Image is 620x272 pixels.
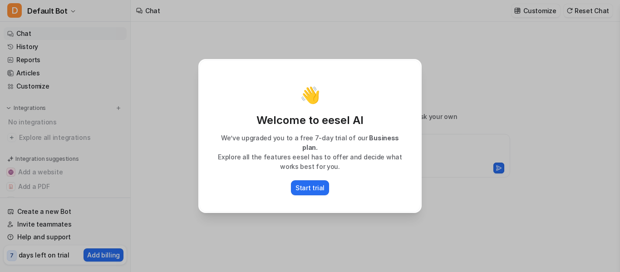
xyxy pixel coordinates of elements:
[209,133,411,152] p: We’ve upgraded you to a free 7-day trial of our
[291,180,329,195] button: Start trial
[209,152,411,171] p: Explore all the features eesel has to offer and decide what works best for you.
[300,86,320,104] p: 👋
[295,183,325,193] p: Start trial
[209,113,411,128] p: Welcome to eesel AI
